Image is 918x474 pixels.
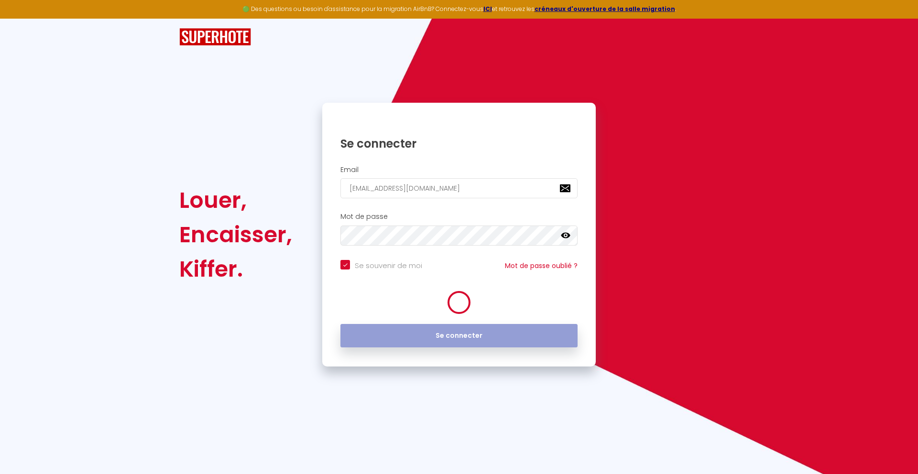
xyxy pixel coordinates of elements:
[483,5,492,13] a: ICI
[8,4,36,32] button: Ouvrir le widget de chat LiveChat
[340,136,578,151] h1: Se connecter
[535,5,675,13] a: créneaux d'ouverture de la salle migration
[505,261,578,270] a: Mot de passe oublié ?
[340,178,578,198] input: Ton Email
[179,28,251,46] img: SuperHote logo
[179,252,292,286] div: Kiffer.
[179,183,292,217] div: Louer,
[340,213,578,221] h2: Mot de passe
[340,324,578,348] button: Se connecter
[179,217,292,252] div: Encaisser,
[340,166,578,174] h2: Email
